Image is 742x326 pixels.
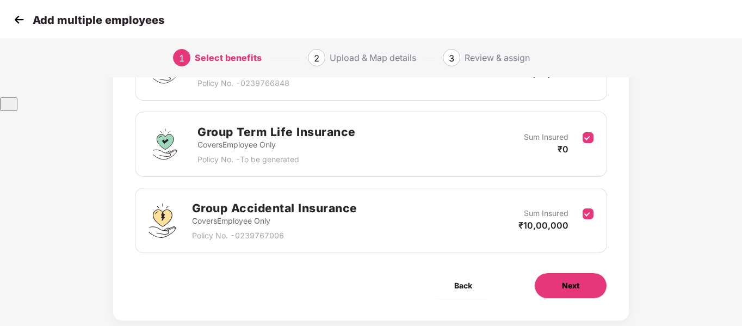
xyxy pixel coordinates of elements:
p: Covers Employee Only [192,215,357,227]
span: Next [562,280,579,292]
span: 2 [314,53,319,64]
h2: Group Term Life Insurance [197,123,356,141]
p: Add multiple employees [33,14,164,27]
button: Next [534,273,607,299]
h2: Group Accidental Insurance [192,199,357,217]
div: Review & assign [465,49,530,66]
img: svg+xml;base64,PHN2ZyB4bWxucz0iaHR0cDovL3d3dy53My5vcmcvMjAwMC9zdmciIHdpZHRoPSIzMCIgaGVpZ2h0PSIzMC... [11,11,27,28]
div: Upload & Map details [330,49,416,66]
span: 3 [449,53,454,64]
span: ₹0 [558,144,568,155]
p: Sum Insured [524,131,568,143]
span: 1 [179,53,184,64]
p: Policy No. - To be generated [197,153,356,165]
img: svg+xml;base64,PHN2ZyBpZD0iR3JvdXBfVGVybV9MaWZlX0luc3VyYW5jZSIgZGF0YS1uYW1lPSJHcm91cCBUZXJtIExpZm... [149,128,181,161]
span: ₹10,00,000 [518,220,568,231]
button: Back [427,273,499,299]
p: Policy No. - 0239767006 [192,230,357,242]
div: Select benefits [195,49,262,66]
p: Covers Employee Only [197,139,356,151]
span: Back [454,280,472,292]
img: svg+xml;base64,PHN2ZyB4bWxucz0iaHR0cDovL3d3dy53My5vcmcvMjAwMC9zdmciIHdpZHRoPSI0OS4zMjEiIGhlaWdodD... [149,204,175,238]
p: Sum Insured [524,207,568,219]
